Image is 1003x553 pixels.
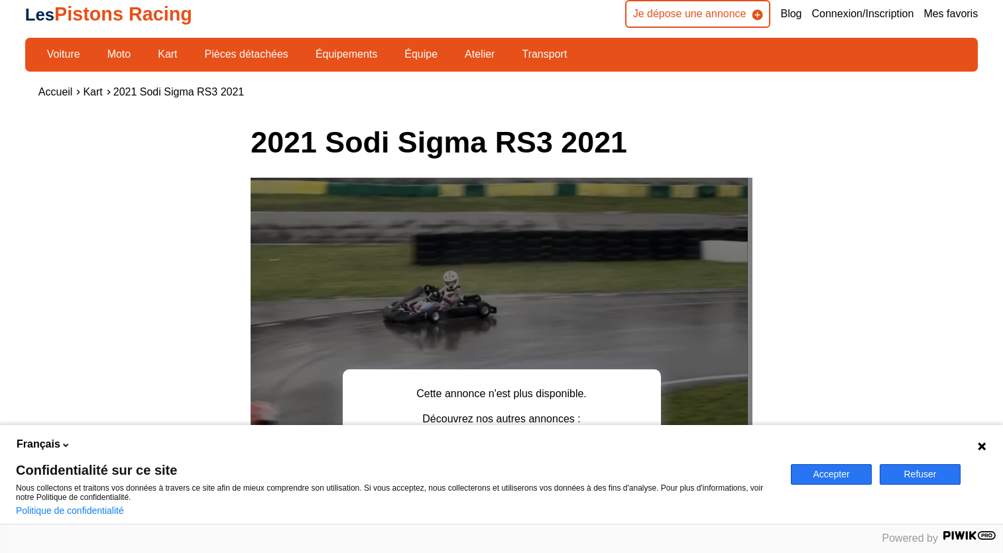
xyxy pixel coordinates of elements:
button: Refuser [880,464,961,485]
span: Powered by [882,532,939,544]
a: Mes favoris [923,7,978,21]
a: Voiture [38,43,89,66]
a: Moto [99,43,140,66]
a: Politique de confidentialité [16,505,124,516]
a: LesPistons Racing [25,3,192,25]
p: Découvrez nos autres annonces : [376,412,628,426]
a: Accueil [38,86,73,97]
a: Blog [780,7,801,21]
a: Pièces détachées [196,43,297,66]
p: Nous collectons et traitons vos données à travers ce site afin de mieux comprendre son utilisatio... [16,483,775,502]
a: Équipe [396,43,446,66]
a: Atelier [456,43,503,66]
h1: 2021 Sodi Sigma RS3 2021 [251,126,752,158]
a: Kart [149,43,186,66]
span: Confidentialité sur ce site [16,463,775,477]
a: Transport [513,43,575,66]
span: Français [17,437,60,452]
span: Les [25,5,54,24]
a: Kart [83,86,102,97]
a: Équipements [307,43,386,66]
p: Cette annonce n'est plus disponible. [376,387,628,401]
button: Accepter [791,464,872,485]
a: 2021 Sodi Sigma RS3 2021 [113,86,244,97]
a: Connexion/Inscription [812,7,914,21]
